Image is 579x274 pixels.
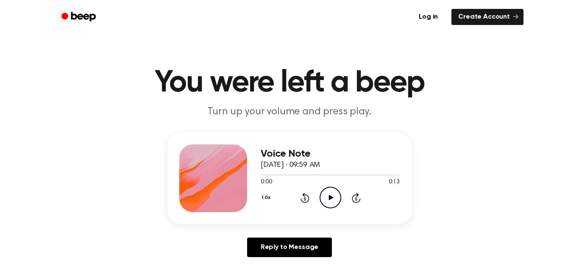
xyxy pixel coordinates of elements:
[127,105,452,119] p: Turn up your volume and press play.
[56,9,103,25] a: Beep
[261,191,273,205] button: 1.0x
[410,7,446,27] a: Log in
[247,238,332,257] a: Reply to Message
[261,161,320,169] span: [DATE] · 09:59 AM
[451,9,523,25] a: Create Account
[261,148,400,160] h3: Voice Note
[261,178,272,187] span: 0:00
[389,178,400,187] span: 0:13
[72,68,507,98] h1: You were left a beep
